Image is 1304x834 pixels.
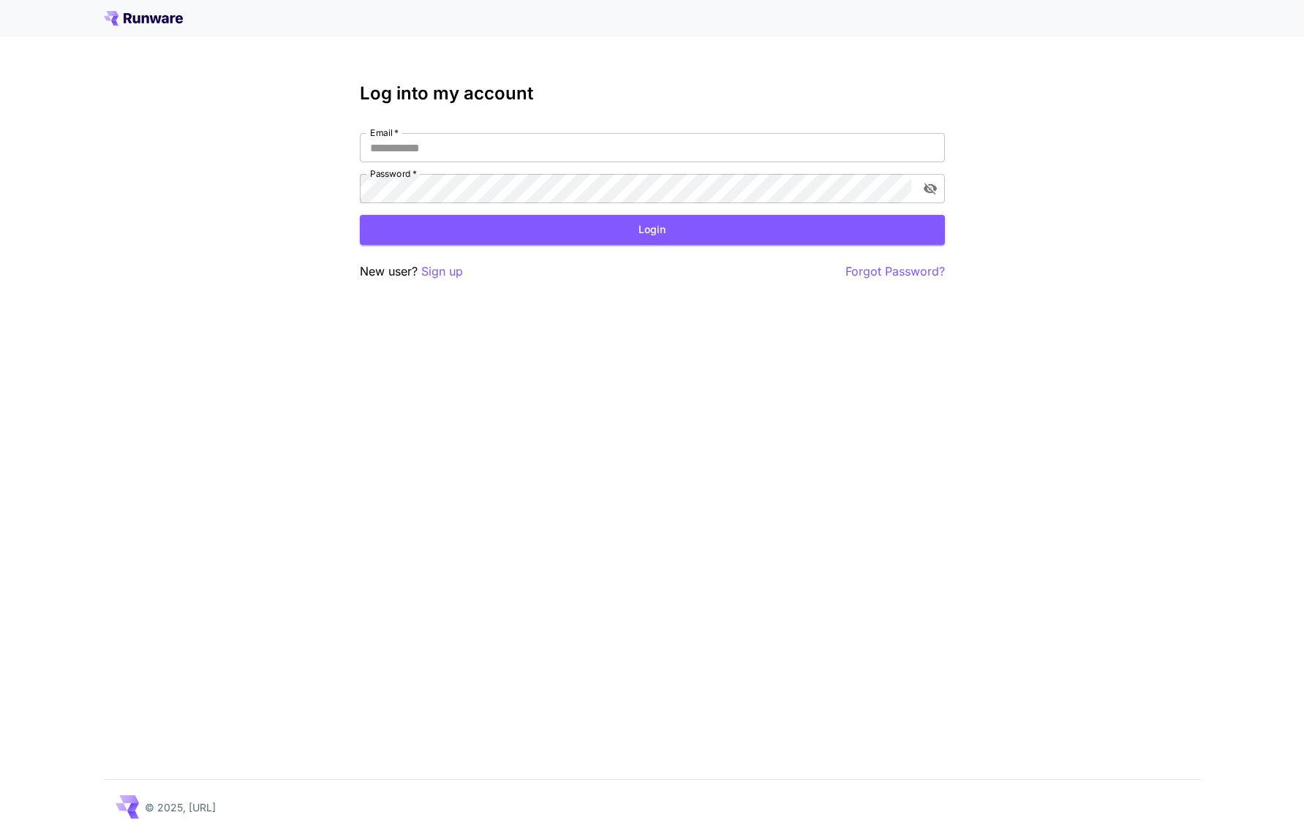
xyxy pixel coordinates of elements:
[360,262,463,281] p: New user?
[421,262,463,281] button: Sign up
[370,126,399,139] label: Email
[145,800,216,815] p: © 2025, [URL]
[917,175,943,202] button: toggle password visibility
[370,167,417,180] label: Password
[360,83,945,104] h3: Log into my account
[360,215,945,245] button: Login
[845,262,945,281] button: Forgot Password?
